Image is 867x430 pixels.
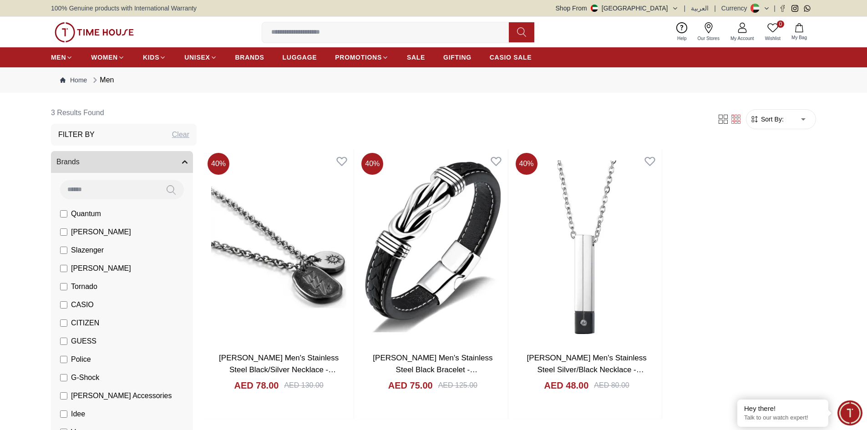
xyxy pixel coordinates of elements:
[60,283,67,290] input: Tornado
[204,149,354,345] img: LEE COOPER Men's Stainless Steel Black/Silver Necklace - LC.N.01307.350
[727,35,758,42] span: My Account
[335,49,389,66] a: PROMOTIONS
[184,53,210,62] span: UNISEX
[791,5,798,12] a: Instagram
[672,20,692,44] a: Help
[55,22,134,42] img: ...
[284,380,323,391] div: AED 130.00
[714,4,716,13] span: |
[594,380,629,391] div: AED 80.00
[527,354,647,385] a: [PERSON_NAME] Men's Stainless Steel Silver/Black Necklace - LC.N.01322.350
[143,53,159,62] span: KIDS
[744,414,821,422] p: Talk to our watch expert!
[759,115,784,124] span: Sort By:
[60,228,67,236] input: [PERSON_NAME]
[172,129,189,140] div: Clear
[51,67,816,93] nav: Breadcrumb
[91,53,118,62] span: WOMEN
[60,338,67,345] input: GUESS
[837,400,862,425] div: Chat Widget
[71,390,172,401] span: [PERSON_NAME] Accessories
[56,157,80,167] span: Brands
[235,53,264,62] span: BRANDS
[721,4,751,13] div: Currency
[761,35,784,42] span: Wishlist
[60,301,67,309] input: CASIO
[283,49,317,66] a: LUGGAGE
[60,210,67,218] input: Quantum
[438,380,477,391] div: AED 125.00
[60,265,67,272] input: [PERSON_NAME]
[774,4,776,13] span: |
[760,20,786,44] a: 0Wishlist
[71,318,99,329] span: CITIZEN
[694,35,723,42] span: Our Stores
[556,4,679,13] button: Shop From[GEOGRAPHIC_DATA]
[234,379,279,392] h4: AED 78.00
[373,354,492,385] a: [PERSON_NAME] Men's Stainless Steel Black Bracelet - LC.B.01118.631
[361,153,383,175] span: 40 %
[71,354,91,365] span: Police
[516,153,537,175] span: 40 %
[60,410,67,418] input: Idee
[71,372,99,383] span: G-Shock
[184,49,217,66] a: UNISEX
[71,409,85,420] span: Idee
[691,4,709,13] button: العربية
[71,245,104,256] span: Slazenger
[591,5,598,12] img: United Arab Emirates
[71,263,131,274] span: [PERSON_NAME]
[71,227,131,238] span: [PERSON_NAME]
[490,49,532,66] a: CASIO SALE
[490,53,532,62] span: CASIO SALE
[60,76,87,85] a: Home
[219,354,339,385] a: [PERSON_NAME] Men's Stainless Steel Black/Silver Necklace - LC.N.01307.350
[684,4,686,13] span: |
[51,49,73,66] a: MEN
[58,129,95,140] h3: Filter By
[692,20,725,44] a: Our Stores
[388,379,433,392] h4: AED 75.00
[788,34,811,41] span: My Bag
[407,53,425,62] span: SALE
[71,299,94,310] span: CASIO
[71,281,97,292] span: Tornado
[60,356,67,363] input: Police
[60,392,67,400] input: [PERSON_NAME] Accessories
[777,20,784,28] span: 0
[60,319,67,327] input: CITIZEN
[358,149,507,345] img: LEE COOPER Men's Stainless Steel Black Bracelet - LC.B.01118.631
[91,49,125,66] a: WOMEN
[51,53,66,62] span: MEN
[443,49,472,66] a: GIFTING
[744,404,821,413] div: Hey there!
[779,5,786,12] a: Facebook
[51,151,193,173] button: Brands
[208,153,229,175] span: 40 %
[674,35,690,42] span: Help
[283,53,317,62] span: LUGGAGE
[235,49,264,66] a: BRANDS
[750,115,784,124] button: Sort By:
[71,208,101,219] span: Quantum
[804,5,811,12] a: Whatsapp
[443,53,472,62] span: GIFTING
[51,4,197,13] span: 100% Genuine products with International Warranty
[60,374,67,381] input: G-Shock
[60,247,67,254] input: Slazenger
[71,336,96,347] span: GUESS
[512,149,662,345] img: LEE COOPER Men's Stainless Steel Silver/Black Necklace - LC.N.01322.350
[544,379,589,392] h4: AED 48.00
[407,49,425,66] a: SALE
[91,75,114,86] div: Men
[335,53,382,62] span: PROMOTIONS
[143,49,166,66] a: KIDS
[51,102,197,124] h6: 3 Results Found
[786,21,812,43] button: My Bag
